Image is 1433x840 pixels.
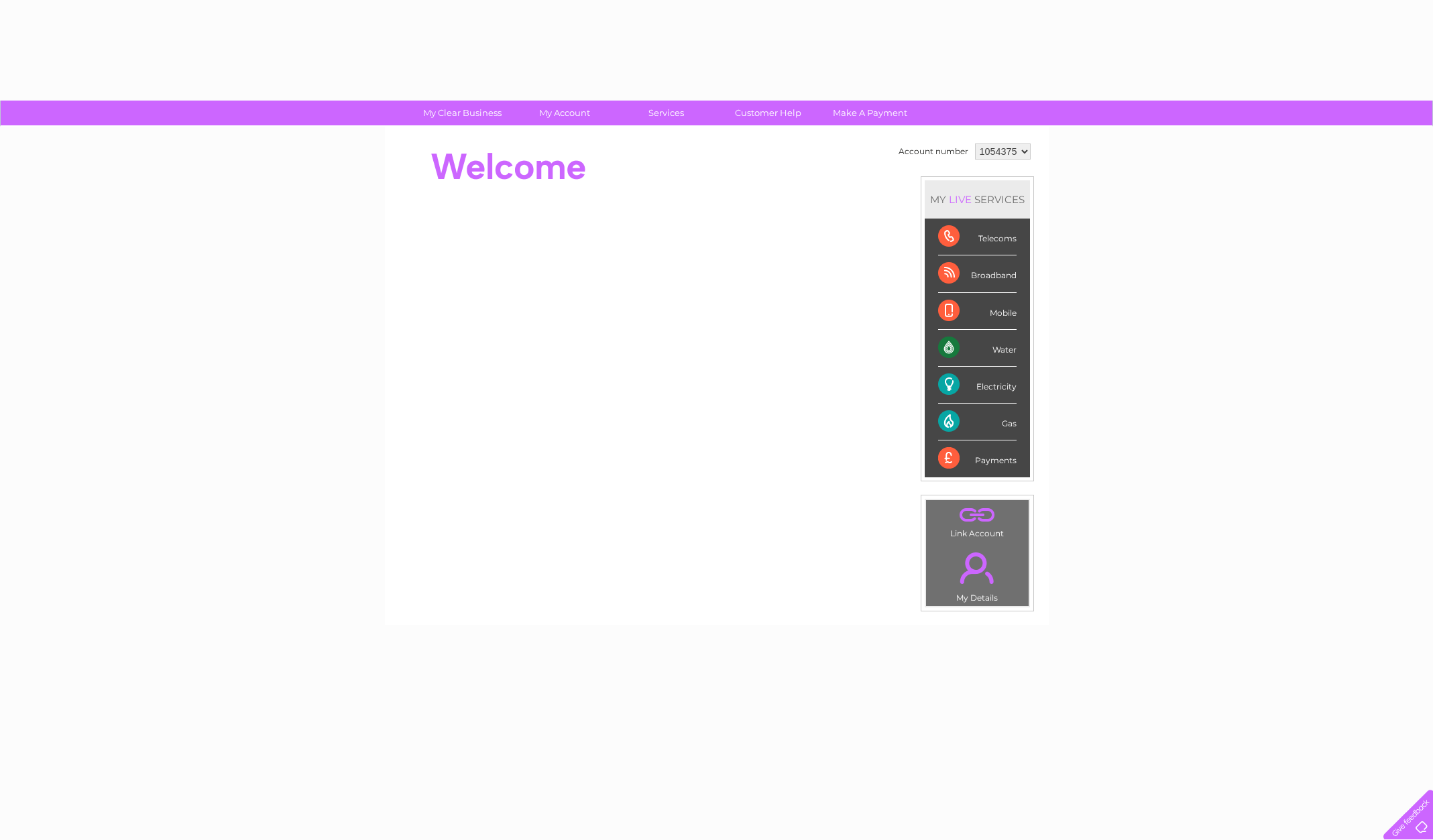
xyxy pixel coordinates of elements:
[713,101,823,125] a: Customer Help
[611,101,722,125] a: Services
[815,101,925,125] a: Make A Payment
[895,140,972,163] td: Account number
[938,219,1017,255] div: Telecoms
[925,499,1029,542] td: Link Account
[925,180,1030,219] div: MY SERVICES
[929,544,1025,591] a: .
[938,440,1017,477] div: Payments
[946,193,974,206] div: LIVE
[938,404,1017,440] div: Gas
[938,330,1017,367] div: Water
[938,367,1017,404] div: Electricity
[929,503,1025,527] a: .
[925,541,1029,607] td: My Details
[938,255,1017,292] div: Broadband
[938,293,1017,330] div: Mobile
[509,101,620,125] a: My Account
[407,101,518,125] a: My Clear Business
